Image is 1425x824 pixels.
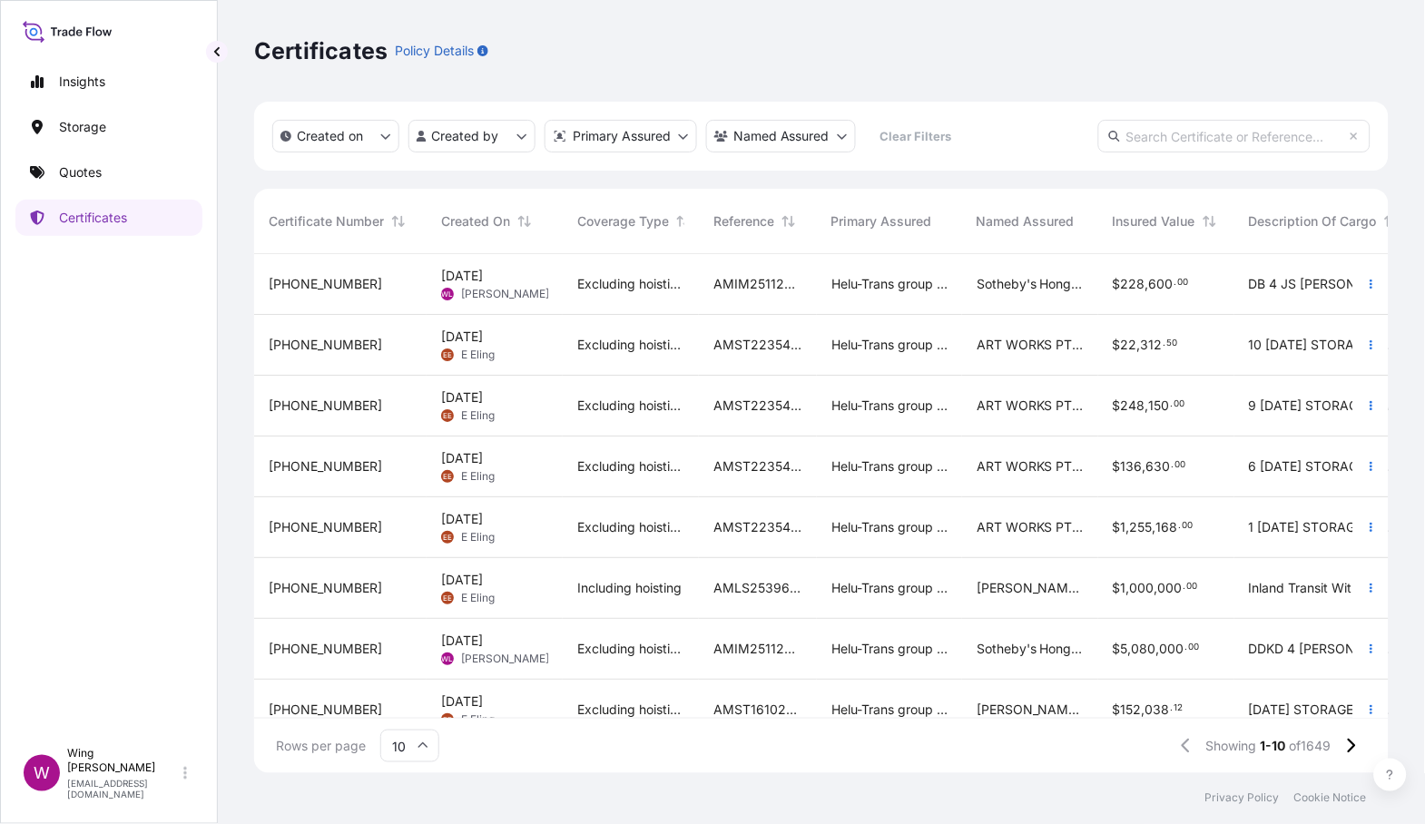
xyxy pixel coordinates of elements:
[461,712,495,727] span: E Eling
[1130,521,1153,534] span: 255
[577,457,684,476] span: Excluding hoisting
[1141,338,1163,351] span: 312
[461,287,549,301] span: [PERSON_NAME]
[1153,521,1156,534] span: ,
[1249,336,1401,354] span: 10 [DATE] STORAGE AS THE GROUND AWAKES By [PERSON_NAME] SG 250513015 SGD 22 312 50
[1113,703,1121,716] span: $
[1294,791,1367,806] p: Cookie Notice
[1137,338,1141,351] span: ,
[1171,401,1174,407] span: .
[272,120,399,152] button: createdOn Filter options
[1145,399,1149,412] span: ,
[461,591,495,605] span: E Eling
[1149,399,1170,412] span: 150
[1130,582,1155,594] span: 000
[1098,120,1371,152] input: Search Certificate or Reference...
[831,701,948,719] span: Helu-Trans group of companies and their subsidiaries
[441,571,483,589] span: [DATE]
[673,211,694,232] button: Sort
[443,346,452,364] span: EE
[1179,523,1182,529] span: .
[713,397,802,415] span: AMST223549INZJ
[15,200,202,236] a: Certificates
[1121,278,1145,290] span: 228
[408,120,536,152] button: createdBy Filter options
[269,397,382,415] span: [PHONE_NUMBER]
[443,467,452,486] span: EE
[59,209,127,227] p: Certificates
[1189,644,1200,651] span: 00
[1156,643,1160,655] span: ,
[67,746,180,775] p: Wing [PERSON_NAME]
[831,397,948,415] span: Helu-Trans group of companies and their subsidiaries
[269,579,382,597] span: [PHONE_NUMBER]
[1249,640,1401,658] span: DDKD 4 [PERSON_NAME] Oil No 19
[1113,521,1121,534] span: $
[461,469,495,484] span: E Eling
[34,764,50,782] span: W
[269,457,382,476] span: [PHONE_NUMBER]
[1171,705,1174,711] span: .
[1174,705,1184,711] span: 12
[1178,280,1189,286] span: 00
[1249,701,1401,719] span: [DATE] STORAGE 32 Artworks As Per Attached
[441,692,483,711] span: [DATE]
[977,457,1084,476] span: ART WORKS PTE LTD (AMST223549INZJ)
[577,701,684,719] span: Excluding hoisting
[1160,643,1184,655] span: 000
[1126,582,1130,594] span: ,
[577,212,669,231] span: Coverage Type
[1172,462,1174,468] span: .
[831,518,948,536] span: Helu-Trans group of companies and their subsidiaries
[1261,737,1286,755] span: 1-10
[1121,399,1145,412] span: 248
[713,518,802,536] span: AMST223549INZJ
[1113,278,1121,290] span: $
[269,518,382,536] span: [PHONE_NUMBER]
[1249,397,1401,415] span: 9 [DATE] STORAGE 6 ARTWORKS AS PER ATTACHED
[865,122,967,151] button: Clear Filters
[441,328,483,346] span: [DATE]
[831,579,948,597] span: Helu-Trans group of companies and their subsidiaries
[442,285,454,303] span: WL
[461,530,495,544] span: E Eling
[1113,338,1121,351] span: $
[1174,280,1177,286] span: .
[441,632,483,650] span: [DATE]
[1121,703,1142,716] span: 152
[441,388,483,407] span: [DATE]
[1184,584,1186,590] span: .
[15,109,202,145] a: Storage
[1174,401,1185,407] span: 00
[1128,643,1132,655] span: ,
[461,652,549,666] span: [PERSON_NAME]
[1206,737,1257,755] span: Showing
[1249,518,1401,536] span: 1 [DATE] STORAGE 12 ARTWORKS AS PER ATTACHED
[443,589,452,607] span: EE
[831,336,948,354] span: Helu-Trans group of companies and their subsidiaries
[713,457,802,476] span: AMST223549INZJ
[59,163,102,181] p: Quotes
[1187,584,1198,590] span: 00
[59,73,105,91] p: Insights
[1145,703,1170,716] span: 038
[1155,582,1158,594] span: ,
[67,779,180,800] p: [EMAIL_ADDRESS][DOMAIN_NAME]
[577,336,684,354] span: Excluding hoisting
[1175,462,1186,468] span: 00
[1113,212,1195,231] span: Insured Value
[269,701,382,719] span: [PHONE_NUMBER]
[254,36,388,65] p: Certificates
[269,212,384,231] span: Certificate Number
[831,275,948,293] span: Helu-Trans group of companies and their subsidiaries
[1149,278,1174,290] span: 600
[713,275,802,293] span: AMIM2511280MEME
[276,737,366,755] span: Rows per page
[831,640,948,658] span: Helu-Trans group of companies and their subsidiaries
[1199,211,1221,232] button: Sort
[1143,460,1146,473] span: ,
[395,42,474,60] p: Policy Details
[1121,521,1126,534] span: 1
[1126,521,1130,534] span: ,
[1167,340,1178,347] span: 50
